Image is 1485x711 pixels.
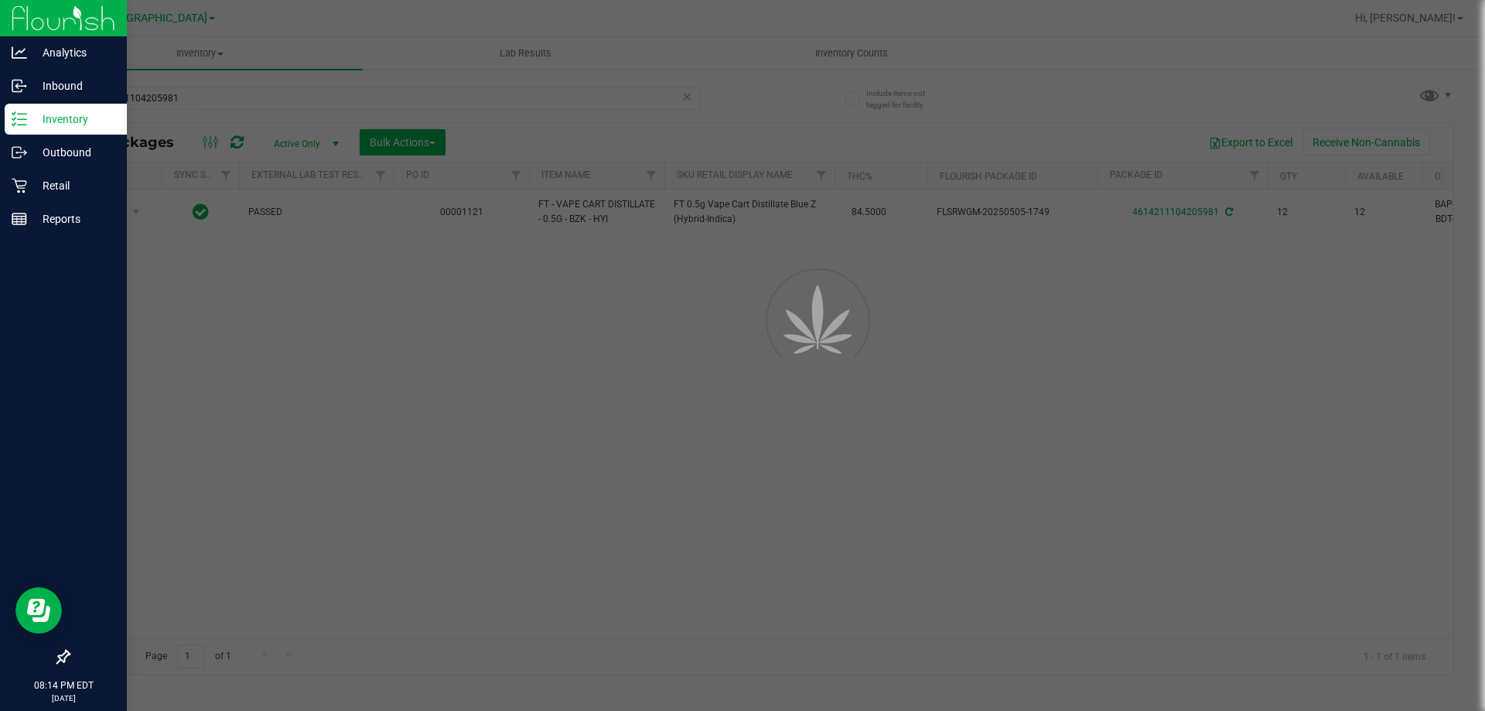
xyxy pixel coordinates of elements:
inline-svg: Inbound [12,78,27,94]
iframe: Resource center [15,587,62,634]
p: Outbound [27,143,120,162]
p: [DATE] [7,692,120,704]
p: Inbound [27,77,120,95]
p: 08:14 PM EDT [7,679,120,692]
inline-svg: Retail [12,178,27,193]
p: Analytics [27,43,120,62]
p: Reports [27,210,120,228]
p: Inventory [27,110,120,128]
p: Retail [27,176,120,195]
inline-svg: Outbound [12,145,27,160]
inline-svg: Inventory [12,111,27,127]
inline-svg: Analytics [12,45,27,60]
inline-svg: Reports [12,211,27,227]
